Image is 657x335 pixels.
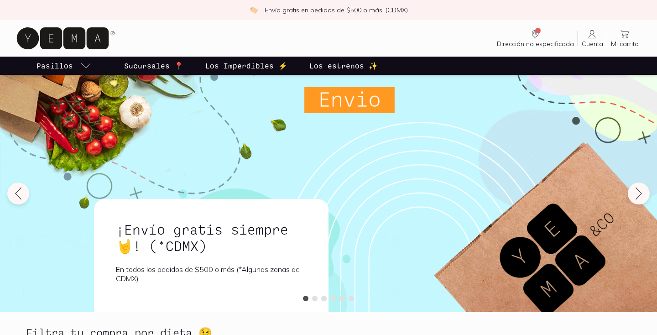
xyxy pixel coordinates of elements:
a: Sucursales 📍 [122,57,185,75]
p: Los Imperdibles ⚡️ [205,60,287,71]
a: Los Imperdibles ⚡️ [203,57,289,75]
span: Mi carrito [611,40,639,48]
a: Dirección no especificada [493,29,578,48]
span: Dirección no especificada [497,40,574,48]
a: pasillo-todos-link [35,57,93,75]
p: En todos los pedidos de $500 o más (*Algunas zonas de CDMX) [116,265,307,283]
a: Mi carrito [607,29,642,48]
a: Los estrenos ✨ [308,57,380,75]
span: Cuenta [582,40,603,48]
p: Sucursales 📍 [124,60,183,71]
p: ¡Envío gratis en pedidos de $500 o más! (CDMX) [263,5,408,15]
p: Pasillos [36,60,73,71]
a: Cuenta [578,29,607,48]
p: Los estrenos ✨ [309,60,378,71]
h1: ¡Envío gratis siempre🤘! (*CDMX) [116,221,307,254]
img: check [250,6,258,14]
